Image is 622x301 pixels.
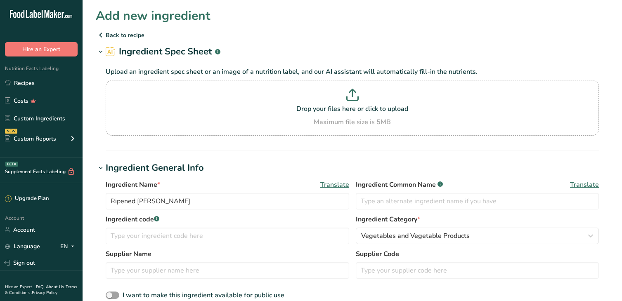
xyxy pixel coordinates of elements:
[320,180,349,190] span: Translate
[5,284,77,296] a: Terms & Conditions .
[5,134,56,143] div: Custom Reports
[356,249,599,259] label: Supplier Code
[356,262,599,279] input: Type your supplier code here
[5,195,49,203] div: Upgrade Plan
[361,231,470,241] span: Vegetables and Vegetable Products
[36,284,46,290] a: FAQ .
[356,180,443,190] span: Ingredient Common Name
[96,7,210,25] h1: Add new ingredient
[32,290,57,296] a: Privacy Policy
[106,249,349,259] label: Supplier Name
[106,161,204,175] div: Ingredient General Info
[60,241,78,251] div: EN
[108,117,597,127] div: Maximum file size is 5MB
[46,284,66,290] a: About Us .
[106,193,349,209] input: Type your ingredient name here
[5,284,34,290] a: Hire an Expert .
[106,214,349,224] label: Ingredient code
[570,180,599,190] span: Translate
[594,273,614,293] iframe: Intercom live chat
[356,214,599,224] label: Ingredient Category
[123,291,284,300] span: I want to make this ingredient available for public use
[106,180,160,190] span: Ingredient Name
[96,30,609,40] p: Back to recipe
[108,104,597,114] p: Drop your files here or click to upload
[106,228,349,244] input: Type your ingredient code here
[5,162,18,167] div: BETA
[106,67,599,77] p: Upload an ingredient spec sheet or an image of a nutrition label, and our AI assistant will autom...
[356,193,599,209] input: Type an alternate ingredient name if you have
[106,262,349,279] input: Type your supplier name here
[5,239,40,254] a: Language
[5,42,78,56] button: Hire an Expert
[5,129,17,134] div: NEW
[356,228,599,244] button: Vegetables and Vegetable Products
[106,45,220,59] h2: Ingredient Spec Sheet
